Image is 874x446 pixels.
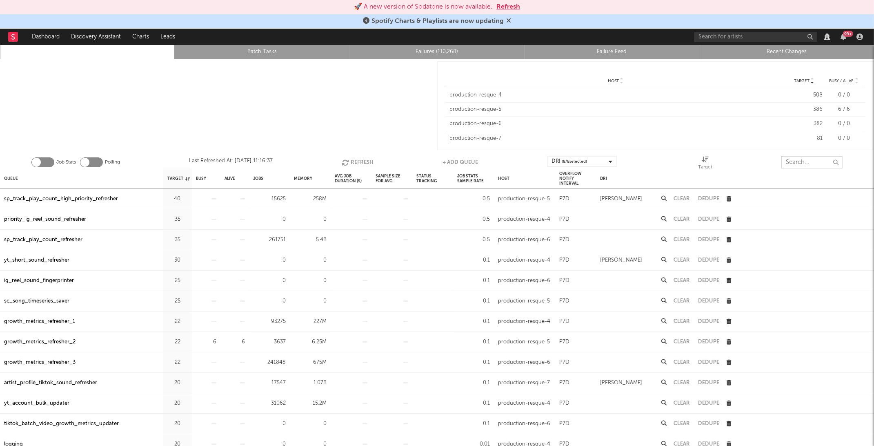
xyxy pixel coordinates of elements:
[608,78,619,83] span: Host
[559,235,569,245] div: P7D
[559,215,569,224] div: P7D
[253,296,286,306] div: 0
[457,337,490,347] div: 0.1
[196,170,206,187] div: Busy
[416,170,449,187] div: Status Tracking
[253,215,286,224] div: 0
[498,296,550,306] div: production-resque-5
[4,255,69,265] a: yt_short_sound_refresher
[4,399,69,408] a: yt_account_bulk_updater
[498,235,550,245] div: production-resque-6
[167,317,180,327] div: 22
[342,156,374,168] button: Refresh
[529,47,695,57] a: Failure Feed
[600,378,642,388] div: [PERSON_NAME]
[4,419,119,429] a: tiktok_batch_video_growth_metrics_updater
[457,358,490,368] div: 0.1
[498,255,550,265] div: production-resque-4
[167,194,180,204] div: 40
[4,317,75,327] a: growth_metrics_refresher_1
[253,235,286,245] div: 261751
[457,194,490,204] div: 0.5
[4,276,74,286] a: ig_reel_sound_fingerprinter
[253,276,286,286] div: 0
[506,18,511,25] span: Dismiss
[498,170,509,187] div: Host
[559,419,569,429] div: P7D
[674,319,690,324] button: Clear
[294,194,327,204] div: 258M
[26,29,65,45] a: Dashboard
[294,215,327,224] div: 0
[827,134,861,143] div: 0 / 0
[841,34,846,40] button: 99+
[457,378,490,388] div: 0.1
[674,380,690,385] button: Clear
[253,358,286,368] div: 241848
[698,258,719,263] button: Dedupe
[498,317,550,327] div: production-resque-4
[167,419,180,429] div: 20
[698,278,719,283] button: Dedupe
[294,337,327,347] div: 6.25M
[294,358,327,368] div: 675M
[674,237,690,242] button: Clear
[559,399,569,408] div: P7D
[4,170,18,187] div: Queue
[559,358,569,368] div: P7D
[698,380,719,385] button: Dedupe
[253,194,286,204] div: 15625
[4,337,76,347] div: growth_metrics_refresher_2
[674,278,690,283] button: Clear
[294,317,327,327] div: 227M
[674,217,690,222] button: Clear
[674,421,690,426] button: Clear
[704,47,870,57] a: Recent Changes
[155,29,181,45] a: Leads
[498,378,550,388] div: production-resque-7
[376,170,408,187] div: Sample Size For Avg
[450,120,782,128] div: production-resque-6
[698,196,719,202] button: Dedupe
[498,337,550,347] div: production-resque-5
[559,276,569,286] div: P7D
[167,378,180,388] div: 20
[294,276,327,286] div: 0
[559,170,592,187] div: Overflow Notify Interval
[167,358,180,368] div: 22
[559,378,569,388] div: P7D
[253,170,263,187] div: Jobs
[4,378,97,388] a: artist_profile_tiktok_sound_refresher
[450,91,782,99] div: production-resque-4
[179,47,345,57] a: Batch Tasks
[674,339,690,345] button: Clear
[457,419,490,429] div: 0.1
[4,358,76,368] a: growth_metrics_refresher_3
[600,170,607,187] div: DRI
[253,317,286,327] div: 93275
[674,258,690,263] button: Clear
[457,276,490,286] div: 0.1
[189,156,273,168] div: Last Refreshed At: [DATE] 11:16:37
[457,399,490,408] div: 0.1
[294,419,327,429] div: 0
[457,170,490,187] div: Job Stats Sample Rate
[253,378,286,388] div: 17547
[4,47,170,57] a: Queue Stats
[843,31,853,37] div: 99 +
[294,296,327,306] div: 0
[698,217,719,222] button: Dedupe
[498,194,550,204] div: production-resque-5
[167,296,180,306] div: 25
[498,276,550,286] div: production-resque-6
[105,157,120,167] label: Polling
[167,255,180,265] div: 30
[335,170,367,187] div: Avg Job Duration (s)
[498,399,550,408] div: production-resque-4
[559,194,569,204] div: P7D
